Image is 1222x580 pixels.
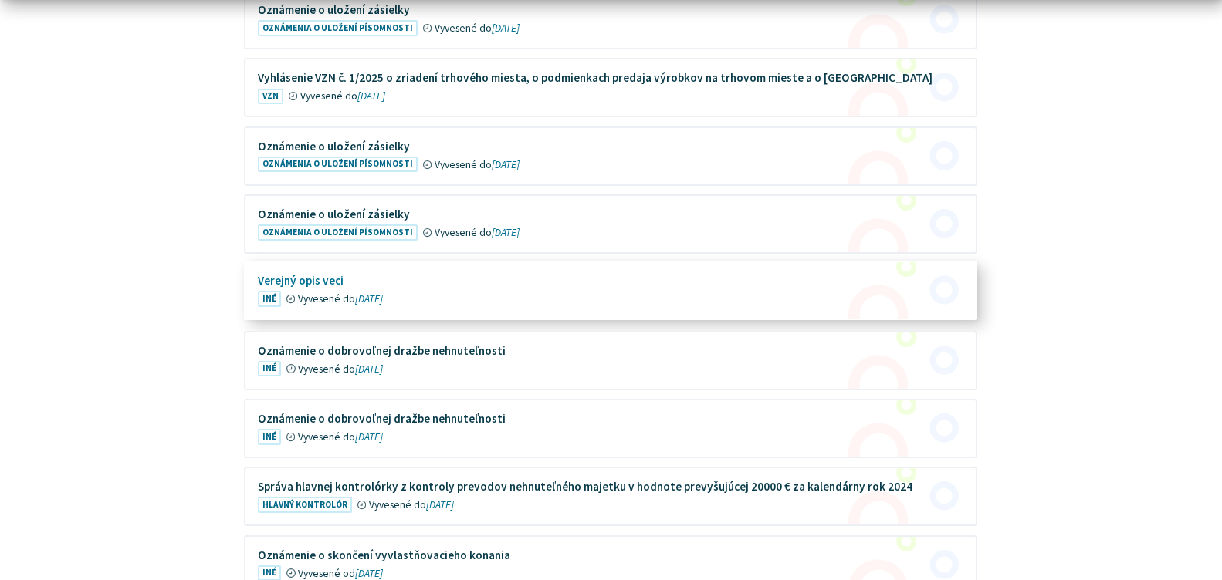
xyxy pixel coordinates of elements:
[245,332,976,389] a: Oznámenie o dobrovoľnej dražbe nehnuteľnosti Iné Vyvesené do[DATE]
[245,400,976,457] a: Oznámenie o dobrovoľnej dražbe nehnuteľnosti Iné Vyvesené do[DATE]
[245,468,976,524] a: Správa hlavnej kontrolórky z kontroly prevodov nehnuteľného majetku v hodnote prevyšujúcej 20000 ...
[245,262,976,319] a: Verejný opis veci Iné Vyvesené do[DATE]
[245,128,976,184] a: Oznámenie o uložení zásielky Oznámenia o uložení písomnosti Vyvesené do[DATE]
[245,59,976,116] a: Vyhlásenie VZN č. 1/2025 o zriadení trhového miesta, o podmienkach predaja výrobkov na trhovom mi...
[245,196,976,252] a: Oznámenie o uložení zásielky Oznámenia o uložení písomnosti Vyvesené do[DATE]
